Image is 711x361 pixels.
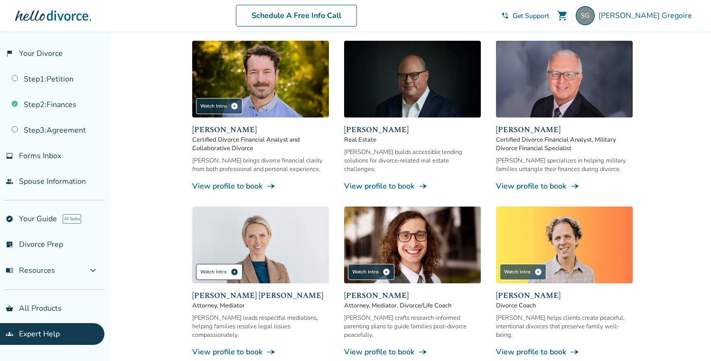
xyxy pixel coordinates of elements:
[192,124,329,135] span: [PERSON_NAME]
[344,347,481,357] a: View profile to bookline_end_arrow_notch
[348,264,394,280] div: Watch Intro
[231,102,238,110] span: play_circle
[418,181,428,191] span: line_end_arrow_notch
[87,265,99,276] span: expand_more
[6,215,13,223] span: explore
[236,5,357,27] a: Schedule A Free Info Call
[6,241,13,248] span: list_alt_check
[192,41,329,117] img: John Duffy
[192,290,329,301] span: [PERSON_NAME] [PERSON_NAME]
[6,330,13,338] span: groups
[496,135,633,153] span: Certified Divorce Financial Analyst, Military Divorce Financial Specialist
[192,314,329,339] div: [PERSON_NAME] leads respectful mediations, helping families resolve legal issues compassionately.
[344,301,481,310] span: Attorney, Mediator, Divorce/Life Coach
[344,148,481,173] div: [PERSON_NAME] builds accessible lending solutions for divorce-related real estate challenges.
[501,11,549,20] a: phone_in_talkGet Support
[192,207,329,283] img: Melissa Wheeler Hoff
[192,181,329,191] a: View profile to bookline_end_arrow_notch
[196,264,243,280] div: Watch Intro
[266,347,276,357] span: line_end_arrow_notch
[664,316,711,361] iframe: Chat Widget
[570,347,580,357] span: line_end_arrow_notch
[6,267,13,274] span: menu_book
[576,6,595,25] img: stephaniejgregoire@gmail.com
[192,347,329,357] a: View profile to bookline_end_arrow_notch
[570,181,580,191] span: line_end_arrow_notch
[496,156,633,173] div: [PERSON_NAME] specializes in helping military families untangle their finances during divorce.
[196,98,243,114] div: Watch Intro
[344,41,481,117] img: Chris Freemott
[500,264,546,280] div: Watch Intro
[63,214,81,224] span: AI beta
[534,268,542,276] span: play_circle
[344,290,481,301] span: [PERSON_NAME]
[231,268,238,276] span: play_circle
[344,135,481,144] span: Real Estate
[266,181,276,191] span: line_end_arrow_notch
[418,347,428,357] span: line_end_arrow_notch
[6,50,13,57] span: flag_2
[6,152,13,160] span: inbox
[496,207,633,283] img: James Traub
[496,314,633,339] div: [PERSON_NAME] helps clients create peaceful, intentional divorces that preserve family well-being.
[6,178,13,185] span: people
[501,12,509,19] span: phone_in_talk
[344,207,481,283] img: Alex Glassmann
[513,11,549,20] span: Get Support
[557,10,568,21] span: shopping_cart
[19,151,61,161] span: Forms Inbox
[496,290,633,301] span: [PERSON_NAME]
[192,135,329,153] span: Certified Divorce Financial Analyst and Collaborative Divorce
[496,301,633,310] span: Divorce Coach
[496,124,633,135] span: [PERSON_NAME]
[344,181,481,191] a: View profile to bookline_end_arrow_notch
[6,305,13,312] span: shopping_basket
[344,124,481,135] span: [PERSON_NAME]
[6,265,55,276] span: Resources
[344,314,481,339] div: [PERSON_NAME] crafts research-informed parenting plans to guide families post-divorce peacefully.
[192,156,329,173] div: [PERSON_NAME] brings divorce financial clarity from both professional and personal experience.
[383,268,390,276] span: play_circle
[192,301,329,310] span: Attorney, Mediator
[599,10,696,21] span: [PERSON_NAME] Gregoire
[496,181,633,191] a: View profile to bookline_end_arrow_notch
[496,347,633,357] a: View profile to bookline_end_arrow_notch
[496,41,633,117] img: David Smith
